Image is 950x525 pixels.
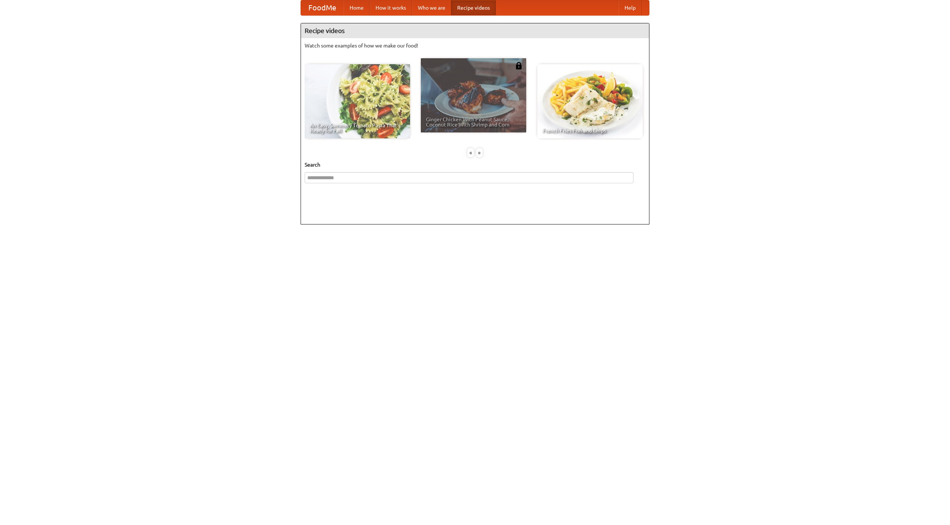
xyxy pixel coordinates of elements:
[451,0,496,15] a: Recipe videos
[370,0,412,15] a: How it works
[543,128,638,133] span: French Fries Fish and Chips
[301,23,649,38] h4: Recipe videos
[619,0,642,15] a: Help
[515,62,522,69] img: 483408.png
[305,42,645,49] p: Watch some examples of how we make our food!
[467,148,474,157] div: «
[476,148,483,157] div: »
[305,64,410,138] a: An Easy, Summery Tomato Pasta That's Ready for Fall
[305,161,645,168] h5: Search
[301,0,344,15] a: FoodMe
[310,123,405,133] span: An Easy, Summery Tomato Pasta That's Ready for Fall
[344,0,370,15] a: Home
[537,64,643,138] a: French Fries Fish and Chips
[412,0,451,15] a: Who we are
